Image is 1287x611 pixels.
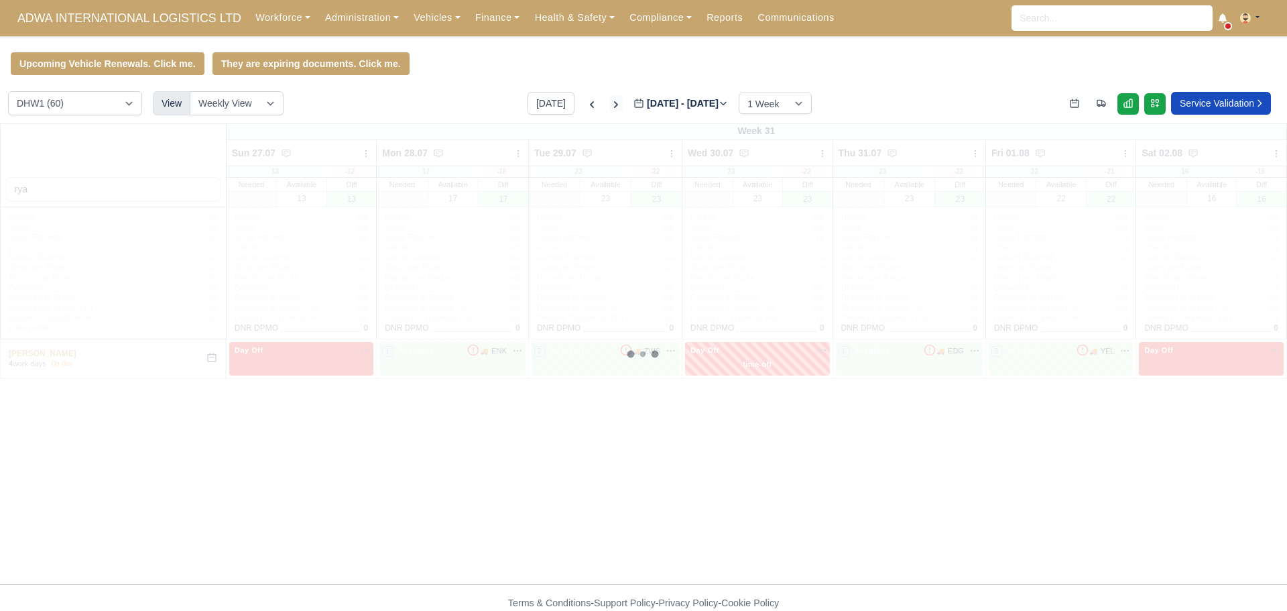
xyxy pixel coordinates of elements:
a: Health & Safety [527,5,622,31]
a: They are expiring documents. Click me. [212,52,410,75]
a: Workforce [248,5,318,31]
label: [DATE] - [DATE] [633,96,728,111]
a: Compliance [622,5,699,31]
a: Cookie Policy [721,598,779,608]
a: Vehicles [406,5,468,31]
a: Reports [699,5,750,31]
input: Search... [1012,5,1213,31]
button: [DATE] [528,92,574,115]
a: Finance [468,5,528,31]
div: View [153,91,190,115]
iframe: Chat Widget [1220,547,1287,611]
a: Communications [750,5,842,31]
a: Upcoming Vehicle Renewals. Click me. [11,52,204,75]
div: - - - [261,596,1026,611]
a: Service Validation [1171,92,1271,115]
a: Privacy Policy [659,598,719,608]
a: ADWA INTERNATIONAL LOGISTICS LTD [11,5,248,32]
a: Administration [318,5,406,31]
a: Terms & Conditions [508,598,591,608]
a: Support Policy [594,598,656,608]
